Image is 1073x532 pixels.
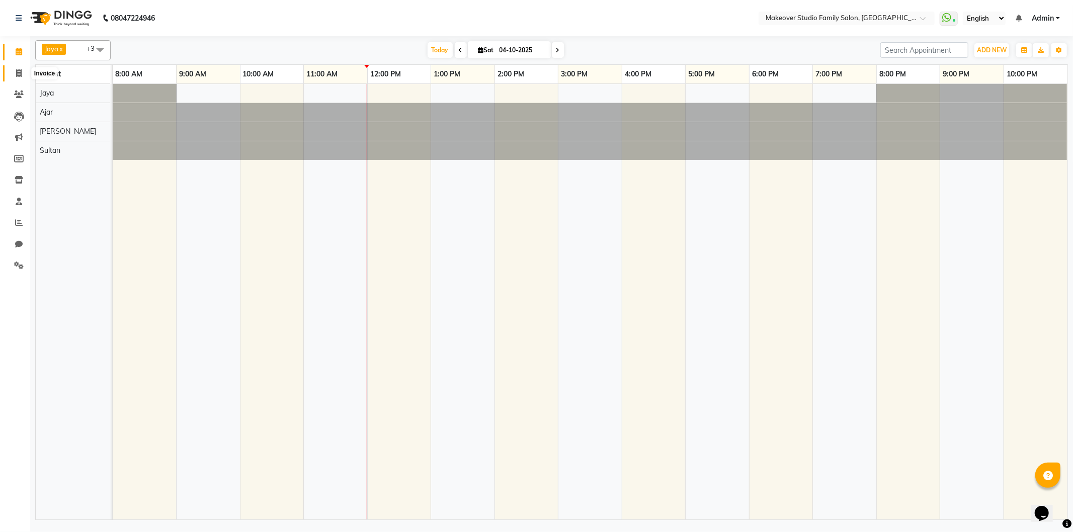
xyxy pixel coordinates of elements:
[750,67,781,81] a: 6:00 PM
[45,45,58,53] span: Jaya
[304,67,340,81] a: 11:00 AM
[497,43,547,58] input: 2025-10-04
[113,67,145,81] a: 8:00 AM
[111,4,155,32] b: 08047224946
[1004,67,1040,81] a: 10:00 PM
[686,67,717,81] a: 5:00 PM
[87,44,102,52] span: +3
[940,67,972,81] a: 9:00 PM
[622,67,654,81] a: 4:00 PM
[40,108,53,117] span: Ajar
[32,67,57,79] div: Invoice
[26,4,95,32] img: logo
[40,127,96,136] span: [PERSON_NAME]
[368,67,403,81] a: 12:00 PM
[877,67,909,81] a: 8:00 PM
[974,43,1009,57] button: ADD NEW
[880,42,968,58] input: Search Appointment
[40,88,54,98] span: Jaya
[977,46,1007,54] span: ADD NEW
[428,42,453,58] span: Today
[177,67,209,81] a: 9:00 AM
[813,67,845,81] a: 7:00 PM
[1031,492,1063,522] iframe: chat widget
[558,67,590,81] a: 3:00 PM
[1032,13,1054,24] span: Admin
[58,45,63,53] a: x
[495,67,527,81] a: 2:00 PM
[240,67,277,81] a: 10:00 AM
[431,67,463,81] a: 1:00 PM
[40,146,60,155] span: Sultan
[476,46,497,54] span: Sat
